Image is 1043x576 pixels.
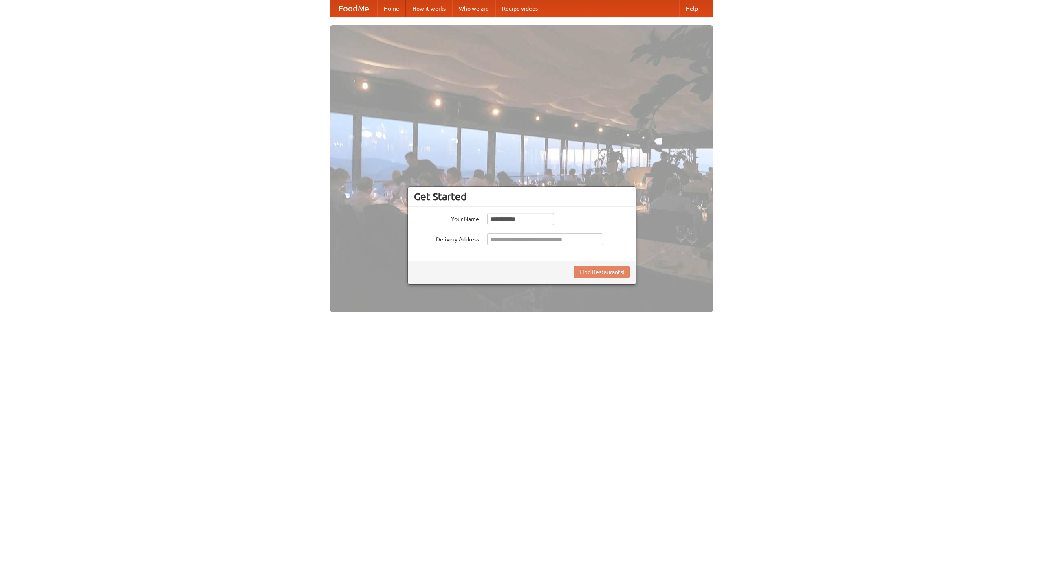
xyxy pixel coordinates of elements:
button: Find Restaurants! [574,266,630,278]
a: Who we are [452,0,495,17]
a: FoodMe [330,0,377,17]
label: Delivery Address [414,233,479,243]
label: Your Name [414,213,479,223]
a: How it works [406,0,452,17]
a: Home [377,0,406,17]
a: Recipe videos [495,0,544,17]
h3: Get Started [414,191,630,203]
a: Help [679,0,704,17]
